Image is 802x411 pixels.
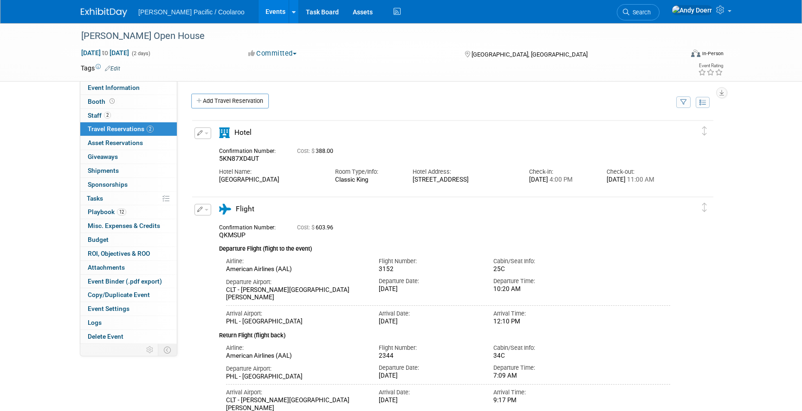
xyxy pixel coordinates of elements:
[226,344,365,352] div: Airline:
[529,168,593,176] div: Check-in:
[245,49,300,58] button: Committed
[335,168,399,176] div: Room Type/Info:
[702,50,724,57] div: In-Person
[226,266,365,273] div: American Airlines (AAL)
[529,176,593,184] div: [DATE]
[80,288,177,302] a: Copy/Duplicate Event
[493,277,594,285] div: Departure Time:
[628,48,724,62] div: Event Format
[88,264,125,271] span: Attachments
[379,352,479,360] div: 2344
[88,236,109,243] span: Budget
[219,176,321,184] div: [GEOGRAPHIC_DATA]
[493,310,594,318] div: Arrival Time:
[226,286,365,302] div: CLT - [PERSON_NAME][GEOGRAPHIC_DATA][PERSON_NAME]
[493,364,594,372] div: Departure Time:
[105,65,120,72] a: Edit
[81,8,127,17] img: ExhibitDay
[548,176,573,183] span: 4:00 PM
[698,63,723,68] div: Event Rating
[88,98,116,105] span: Booth
[88,291,150,298] span: Copy/Duplicate Event
[219,145,283,155] div: Confirmation Number:
[158,344,177,356] td: Toggle Event Tabs
[131,51,150,57] span: (2 days)
[80,81,177,95] a: Event Information
[80,95,177,108] a: Booth
[379,344,479,352] div: Flight Number:
[88,167,119,174] span: Shipments
[80,205,177,219] a: Playbook12
[626,176,654,183] span: 11:00 AM
[607,168,670,176] div: Check-out:
[379,285,479,293] div: [DATE]
[80,233,177,247] a: Budget
[617,4,660,20] a: Search
[297,224,337,231] span: 603.96
[226,257,365,266] div: Airline:
[88,181,128,188] span: Sponsorships
[379,310,479,318] div: Arrival Date:
[236,205,254,213] span: Flight
[219,326,670,340] div: Return Flight (flight back)
[493,397,594,405] div: 9:17 PM
[413,168,515,176] div: Hotel Address:
[413,176,515,184] div: [STREET_ADDRESS]
[80,164,177,177] a: Shipments
[104,112,111,119] span: 2
[80,150,177,164] a: Giveaways
[379,318,479,326] div: [DATE]
[80,261,177,274] a: Attachments
[493,285,594,293] div: 10:20 AM
[226,318,365,326] div: PHL - [GEOGRAPHIC_DATA]
[191,94,269,108] a: Add Travel Reservation
[88,84,140,91] span: Event Information
[80,302,177,316] a: Event Settings
[493,318,594,326] div: 12:10 PM
[672,5,712,15] img: Andy Doerr
[226,373,365,381] div: PHL - [GEOGRAPHIC_DATA]
[88,208,126,215] span: Playbook
[88,319,102,326] span: Logs
[80,275,177,288] a: Event Binder (.pdf export)
[81,49,129,57] span: [DATE] [DATE]
[88,278,162,285] span: Event Binder (.pdf export)
[138,8,245,16] span: [PERSON_NAME] Pacific / Coolaroo
[80,316,177,329] a: Logs
[379,388,479,397] div: Arrival Date:
[219,155,259,162] span: 5KN87XD4UT
[219,127,230,138] i: Hotel
[379,364,479,372] div: Departure Date:
[297,224,316,231] span: Cost: $
[493,388,594,397] div: Arrival Time:
[493,266,594,273] div: 25C
[81,63,120,73] td: Tags
[80,247,177,260] a: ROI, Objectives & ROO
[297,148,316,154] span: Cost: $
[493,257,594,266] div: Cabin/Seat Info:
[472,51,588,58] span: [GEOGRAPHIC_DATA], [GEOGRAPHIC_DATA]
[108,98,116,105] span: Booth not reserved yet
[680,100,687,106] i: Filter by Traveler
[219,204,231,215] i: Flight
[691,50,700,57] img: Format-Inperson.png
[80,330,177,343] a: Delete Event
[702,203,707,212] i: Click and drag to move item
[379,372,479,380] div: [DATE]
[88,222,160,229] span: Misc. Expenses & Credits
[379,397,479,405] div: [DATE]
[80,178,177,191] a: Sponsorships
[234,128,252,137] span: Hotel
[80,219,177,233] a: Misc. Expenses & Credits
[142,344,158,356] td: Personalize Event Tab Strip
[607,176,670,184] div: [DATE]
[88,112,111,119] span: Staff
[629,9,651,16] span: Search
[226,310,365,318] div: Arrival Airport:
[226,388,365,397] div: Arrival Airport:
[80,109,177,122] a: Staff2
[88,250,150,257] span: ROI, Objectives & ROO
[226,365,365,373] div: Departure Airport:
[101,49,110,57] span: to
[219,221,283,231] div: Confirmation Number:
